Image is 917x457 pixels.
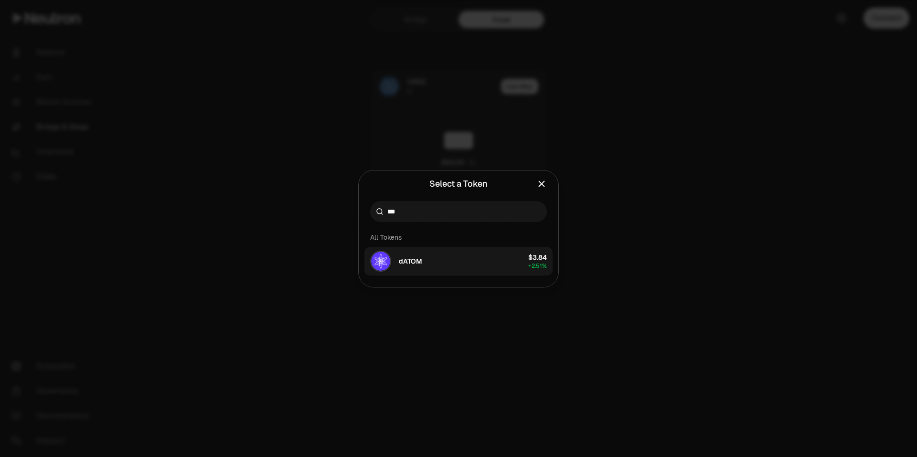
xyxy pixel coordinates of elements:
div: Select a Token [429,177,488,191]
span: dATOM [399,256,422,266]
span: + 2.51% [528,262,547,270]
div: $3.84 [528,253,547,262]
button: Close [536,177,547,191]
div: All Tokens [364,228,553,247]
button: dATOM LogodATOM$3.84+2.51% [364,247,553,276]
img: dATOM Logo [371,252,390,271]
